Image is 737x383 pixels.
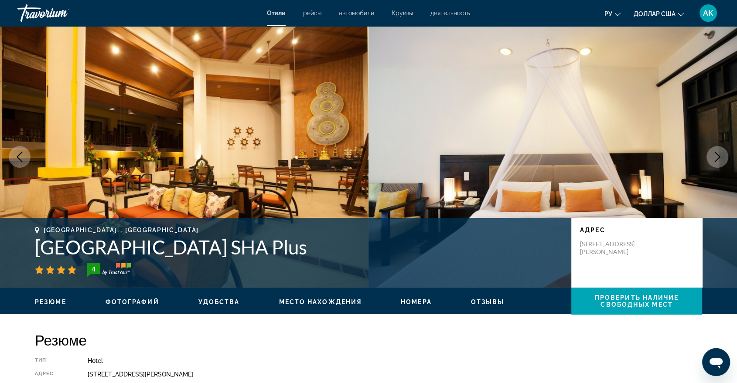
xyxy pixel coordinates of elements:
[702,348,730,376] iframe: Кнопка запуска окна обмена сообщениями
[35,371,66,378] div: адрес
[35,236,563,258] h1: [GEOGRAPHIC_DATA] SHA Plus
[339,10,374,17] a: автомобили
[392,10,413,17] a: Круизы
[471,298,505,306] button: Отзывы
[703,8,713,17] font: АК
[17,2,105,24] a: Травориум
[401,298,432,306] button: Номера
[571,288,702,315] button: Проверить наличие свободных мест
[634,7,684,20] button: Изменить валюту
[267,10,286,17] a: Отели
[471,298,505,305] span: Отзывы
[35,331,702,349] h2: Резюме
[106,298,159,305] span: Фотографий
[35,298,66,306] button: Резюме
[303,10,321,17] a: рейсы
[401,298,432,305] span: Номера
[604,7,621,20] button: Изменить язык
[580,227,693,234] p: адрес
[35,357,66,364] div: Тип
[595,294,679,308] span: Проверить наличие свободных мест
[9,146,31,168] button: Previous image
[580,240,650,256] p: [STREET_ADDRESS][PERSON_NAME]
[706,146,728,168] button: Next image
[87,263,131,277] img: trustyou-badge-hor.svg
[85,264,102,274] div: 4
[88,357,702,364] div: Hotel
[430,10,470,17] a: деятельность
[88,371,702,378] div: [STREET_ADDRESS][PERSON_NAME]
[279,298,362,306] button: Место нахождения
[198,298,240,306] button: Удобства
[697,4,720,22] button: Меню пользователя
[198,298,240,305] span: Удобства
[44,227,199,234] span: [GEOGRAPHIC_DATA], , [GEOGRAPHIC_DATA]
[604,10,612,17] font: ру
[634,10,676,17] font: доллар США
[106,298,159,306] button: Фотографий
[35,298,66,305] span: Резюме
[279,298,362,305] span: Место нахождения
